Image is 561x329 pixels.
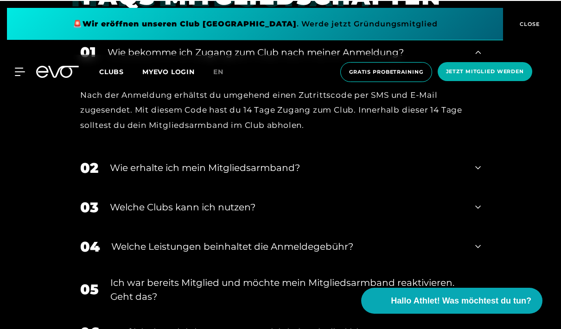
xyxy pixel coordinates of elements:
[349,67,423,75] span: Gratis Probetraining
[110,160,464,174] div: Wie erhalte ich mein Mitgliedsarmband?
[80,196,98,217] div: 03
[338,61,435,81] a: Gratis Probetraining
[80,235,100,256] div: 04
[435,61,535,81] a: Jetzt Mitglied werden
[213,66,235,76] a: en
[517,19,540,27] span: CLOSE
[99,67,124,75] span: Clubs
[80,157,98,177] div: 02
[503,7,554,39] button: CLOSE
[80,278,99,299] div: 05
[110,199,464,213] div: Welche Clubs kann ich nutzen?
[110,275,464,303] div: Ich war bereits Mitglied und möchte mein Mitgliedsarmband reaktivieren. Geht das?
[446,67,524,75] span: Jetzt Mitglied werden
[111,239,464,253] div: Welche Leistungen beinhaltet die Anmeldegebühr?
[361,287,542,313] button: Hallo Athlet! Was möchtest du tun?
[142,67,195,75] a: MYEVO LOGIN
[99,66,142,75] a: Clubs
[80,87,481,132] div: Nach der Anmeldung erhältst du umgehend einen Zutrittscode per SMS und E-Mail zugesendet. Mit die...
[213,67,223,75] span: en
[391,294,531,306] span: Hallo Athlet! Was möchtest du tun?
